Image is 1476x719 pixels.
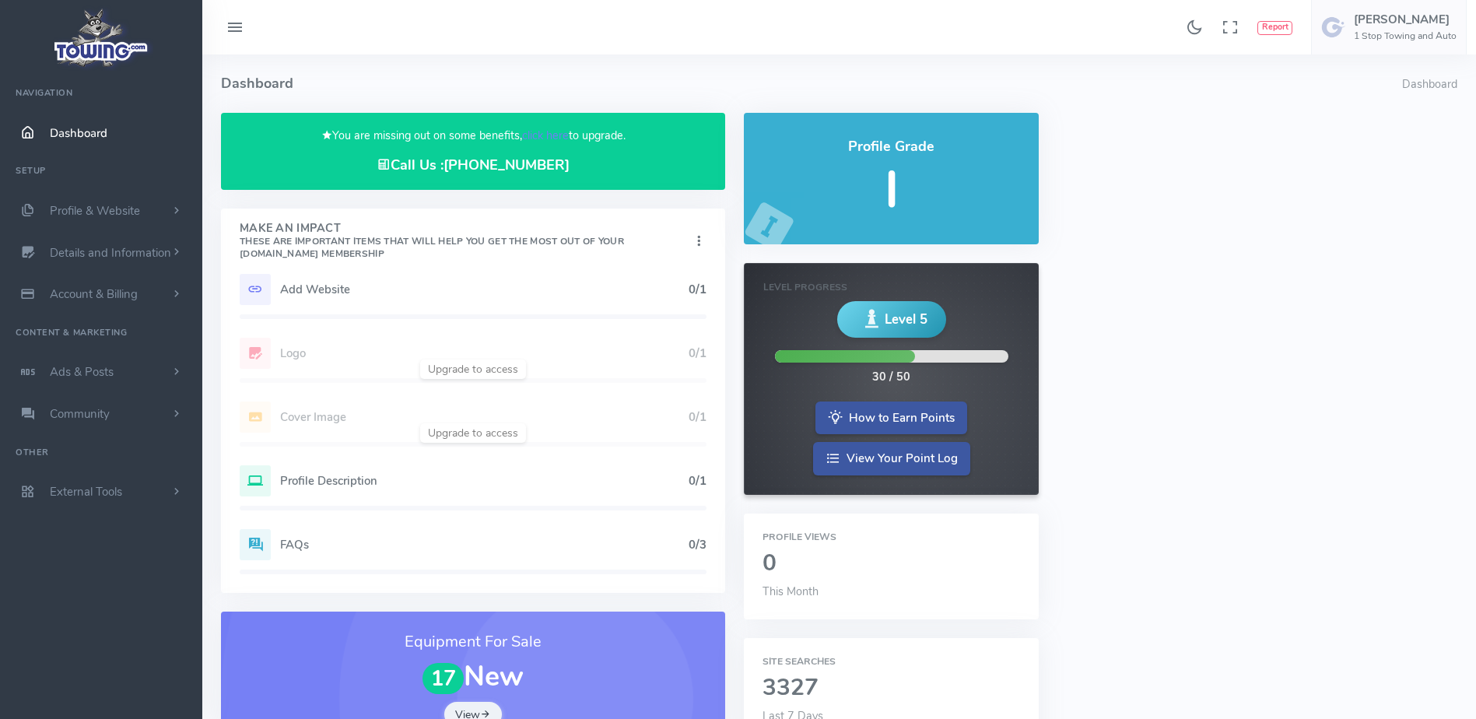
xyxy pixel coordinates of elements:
span: Dashboard [50,125,107,141]
span: Account & Billing [50,286,138,302]
h2: 0 [763,551,1020,577]
h6: Level Progress [763,282,1019,293]
h4: Profile Grade [763,139,1020,155]
a: [PHONE_NUMBER] [444,156,570,174]
span: This Month [763,584,819,599]
img: logo [49,5,154,71]
p: You are missing out on some benefits, to upgrade. [240,127,706,145]
h6: Profile Views [763,532,1020,542]
span: Community [50,406,110,422]
h4: Call Us : [240,157,706,174]
span: 17 [422,663,465,695]
span: Profile & Website [50,203,140,219]
div: 30 / 50 [872,369,910,386]
a: View Your Point Log [813,442,970,475]
h3: Equipment For Sale [240,630,706,654]
span: External Tools [50,484,122,500]
h5: 0/1 [689,283,706,296]
button: Report [1257,21,1292,35]
small: These are important items that will help you get the most out of your [DOMAIN_NAME] Membership [240,235,624,260]
h1: New [240,661,706,694]
h4: Make An Impact [240,223,691,260]
h5: [PERSON_NAME] [1354,13,1457,26]
h5: I [763,163,1020,218]
li: Dashboard [1402,76,1457,93]
h2: 3327 [763,675,1020,701]
a: click here [522,128,569,143]
h5: Add Website [280,283,689,296]
h5: Profile Description [280,475,689,487]
span: Ads & Posts [50,364,114,380]
span: Details and Information [50,245,171,261]
img: user-image [1321,15,1346,40]
h4: Dashboard [221,54,1402,113]
a: How to Earn Points [815,402,967,435]
span: Level 5 [885,310,927,329]
h6: 1 Stop Towing and Auto [1354,31,1457,41]
h6: Site Searches [763,657,1020,667]
h5: 0/1 [689,475,706,487]
h5: 0/3 [689,538,706,551]
h5: FAQs [280,538,689,551]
